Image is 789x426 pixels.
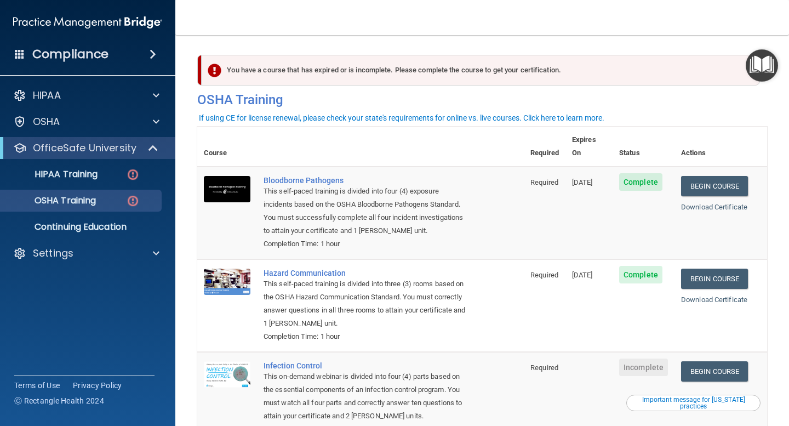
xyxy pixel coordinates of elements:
th: Actions [674,127,767,167]
a: Bloodborne Pathogens [264,176,469,185]
span: Complete [619,266,662,283]
p: OSHA Training [7,195,96,206]
div: You have a course that has expired or is incomplete. Please complete the course to get your certi... [202,55,760,86]
a: Begin Course [681,176,748,196]
span: Required [530,271,558,279]
img: danger-circle.6113f641.png [126,168,140,181]
a: Download Certificate [681,203,747,211]
span: Required [530,178,558,186]
p: Continuing Education [7,221,157,232]
span: Ⓒ Rectangle Health 2024 [14,395,104,406]
span: [DATE] [572,178,593,186]
th: Expires On [565,127,613,167]
th: Status [613,127,674,167]
div: This self-paced training is divided into three (3) rooms based on the OSHA Hazard Communication S... [264,277,469,330]
a: Infection Control [264,361,469,370]
p: OSHA [33,115,60,128]
h4: Compliance [32,47,108,62]
span: Incomplete [619,359,668,376]
p: HIPAA Training [7,169,98,180]
a: Download Certificate [681,296,747,304]
a: HIPAA [13,89,159,102]
div: Completion Time: 1 hour [264,237,469,251]
span: Complete [619,173,662,191]
th: Required [524,127,565,167]
span: Required [530,363,558,372]
img: PMB logo [13,12,162,33]
span: [DATE] [572,271,593,279]
p: HIPAA [33,89,61,102]
h4: OSHA Training [197,92,767,107]
a: Hazard Communication [264,269,469,277]
div: This on-demand webinar is divided into four (4) parts based on the essential components of an inf... [264,370,469,423]
button: Open Resource Center [746,49,778,82]
div: Completion Time: 1 hour [264,330,469,343]
a: OSHA [13,115,159,128]
img: danger-circle.6113f641.png [126,194,140,208]
img: exclamation-circle-solid-danger.72ef9ffc.png [208,64,221,77]
div: If using CE for license renewal, please check your state's requirements for online vs. live cours... [199,114,604,122]
a: Privacy Policy [73,380,122,391]
p: OfficeSafe University [33,141,136,155]
th: Course [197,127,257,167]
div: This self-paced training is divided into four (4) exposure incidents based on the OSHA Bloodborne... [264,185,469,237]
button: Read this if you are a dental practitioner in the state of CA [626,395,761,411]
a: Begin Course [681,361,748,382]
a: OfficeSafe University [13,141,159,155]
p: Settings [33,247,73,260]
div: Important message for [US_STATE] practices [628,396,759,410]
button: If using CE for license renewal, please check your state's requirements for online vs. live cours... [197,112,606,123]
a: Settings [13,247,159,260]
a: Begin Course [681,269,748,289]
a: Terms of Use [14,380,60,391]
